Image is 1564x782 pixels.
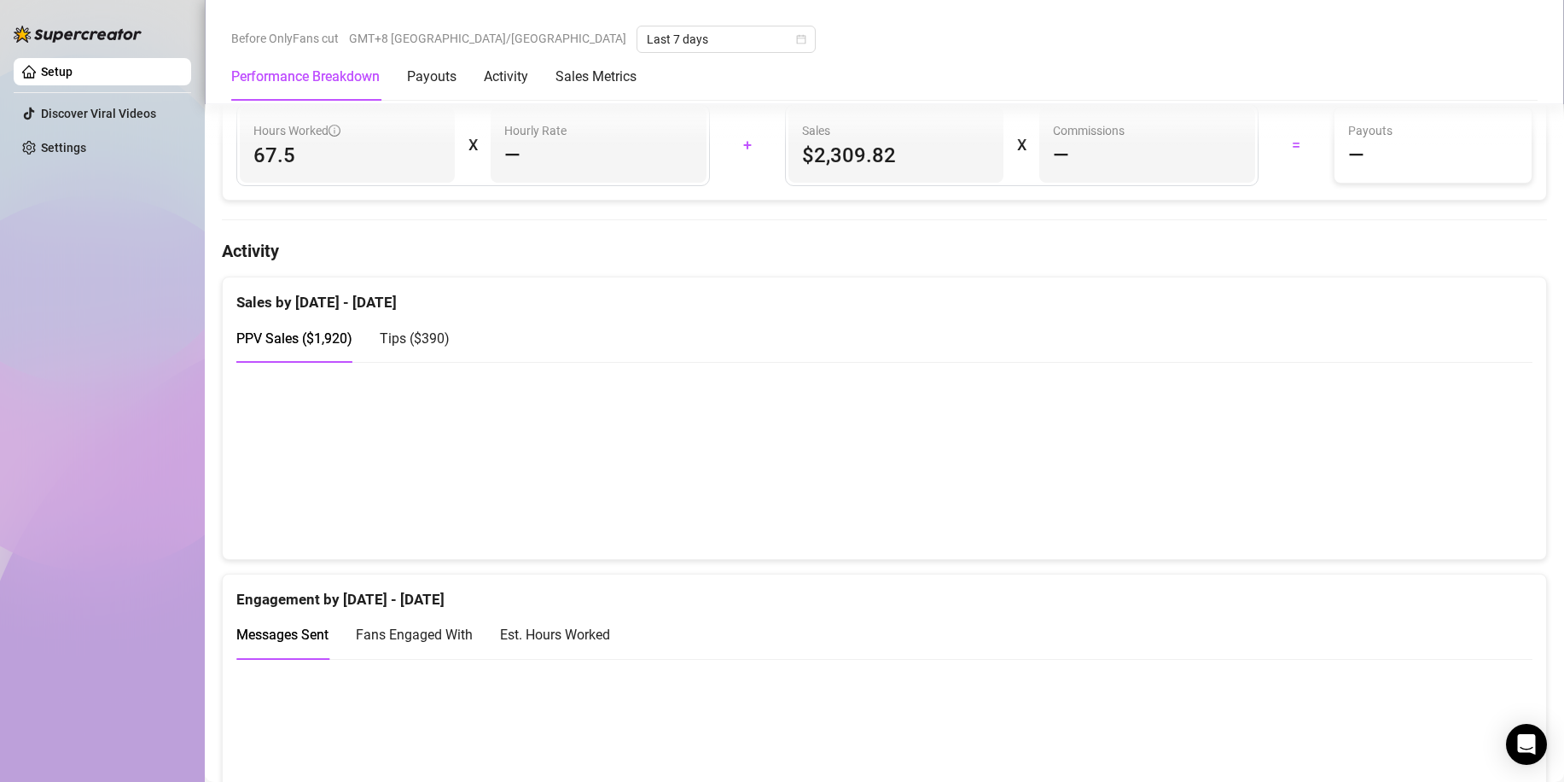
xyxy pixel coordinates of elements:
span: Hours Worked [253,121,340,140]
span: — [1348,142,1364,169]
span: Payouts [1348,121,1518,140]
span: Messages Sent [236,627,328,643]
span: $2,309.82 [802,142,990,169]
span: PPV Sales ( $1,920 ) [236,330,352,347]
div: Est. Hours Worked [500,624,610,645]
div: Performance Breakdown [231,67,380,87]
span: GMT+8 [GEOGRAPHIC_DATA]/[GEOGRAPHIC_DATA] [349,26,626,51]
article: Commissions [1053,121,1125,140]
div: Open Intercom Messenger [1506,724,1547,765]
span: calendar [796,34,806,44]
h4: Activity [222,239,1547,263]
article: Hourly Rate [504,121,567,140]
div: X [1017,131,1026,159]
div: Activity [484,67,528,87]
a: Settings [41,141,86,155]
span: — [1053,142,1069,169]
div: + [720,131,775,159]
div: Sales by [DATE] - [DATE] [236,277,1532,314]
a: Setup [41,65,73,79]
a: Discover Viral Videos [41,107,156,120]
span: info-circle [328,125,340,137]
div: Sales Metrics [555,67,637,87]
span: Tips ( $390 ) [380,330,450,347]
div: Engagement by [DATE] - [DATE] [236,575,1532,611]
span: Fans Engaged With [356,627,473,643]
span: Sales [802,121,990,140]
div: Payouts [407,67,456,87]
span: Last 7 days [647,26,805,52]
span: 67.5 [253,142,441,169]
span: Before OnlyFans cut [231,26,339,51]
div: X [468,131,477,159]
div: = [1269,131,1323,159]
span: — [504,142,520,169]
img: logo-BBDzfeDw.svg [14,26,142,43]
